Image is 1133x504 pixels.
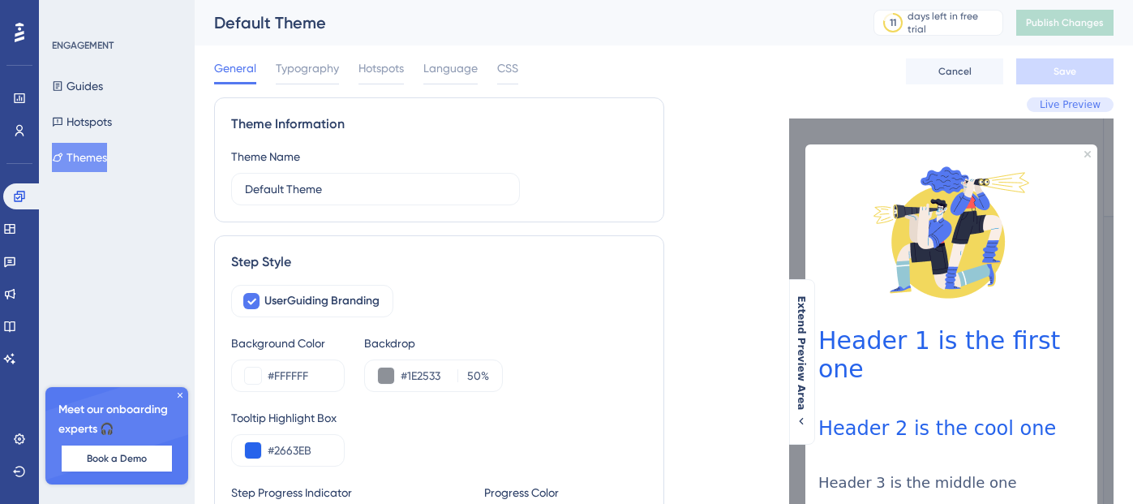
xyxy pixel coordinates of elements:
div: Backdrop [364,334,503,353]
input: Theme Name [245,180,506,198]
span: Book a Demo [87,452,147,465]
img: Modal Media [870,151,1032,313]
span: Hotspots [358,58,404,78]
input: % [463,366,481,386]
div: Step Style [231,252,647,272]
div: Progress Color [484,483,598,502]
span: Publish Changes [1026,16,1104,29]
div: Step Progress Indicator [231,483,465,502]
div: Close Preview [1084,151,1091,157]
div: Tooltip Highlight Box [231,408,647,428]
span: Meet our onboarding experts 🎧 [58,400,175,439]
span: Cancel [938,65,972,78]
button: Save [1016,58,1114,84]
span: Extend Preview Area [795,295,808,410]
div: Background Color [231,334,345,353]
label: % [457,366,489,386]
button: Hotspots [52,107,112,136]
span: Typography [276,58,339,78]
button: Guides [52,71,103,101]
span: CSS [497,58,518,78]
span: UserGuiding Branding [264,291,380,311]
button: Themes [52,143,107,172]
h2: Header 2 is the cool one [818,417,1084,440]
button: Extend Preview Area [788,295,814,428]
span: Live Preview [1040,98,1101,111]
h1: Header 1 is the first one [818,326,1084,383]
div: ENGAGEMENT [52,39,114,52]
button: Publish Changes [1016,10,1114,36]
h3: Header 3 is the middle one [818,474,1084,491]
span: Save [1054,65,1076,78]
div: 11 [890,16,896,29]
span: Language [423,58,478,78]
button: Cancel [906,58,1003,84]
div: Default Theme [214,11,833,34]
span: General [214,58,256,78]
div: Theme Name [231,147,300,166]
button: Book a Demo [62,446,172,472]
div: Theme Information [231,114,647,134]
div: days left in free trial [908,10,998,36]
